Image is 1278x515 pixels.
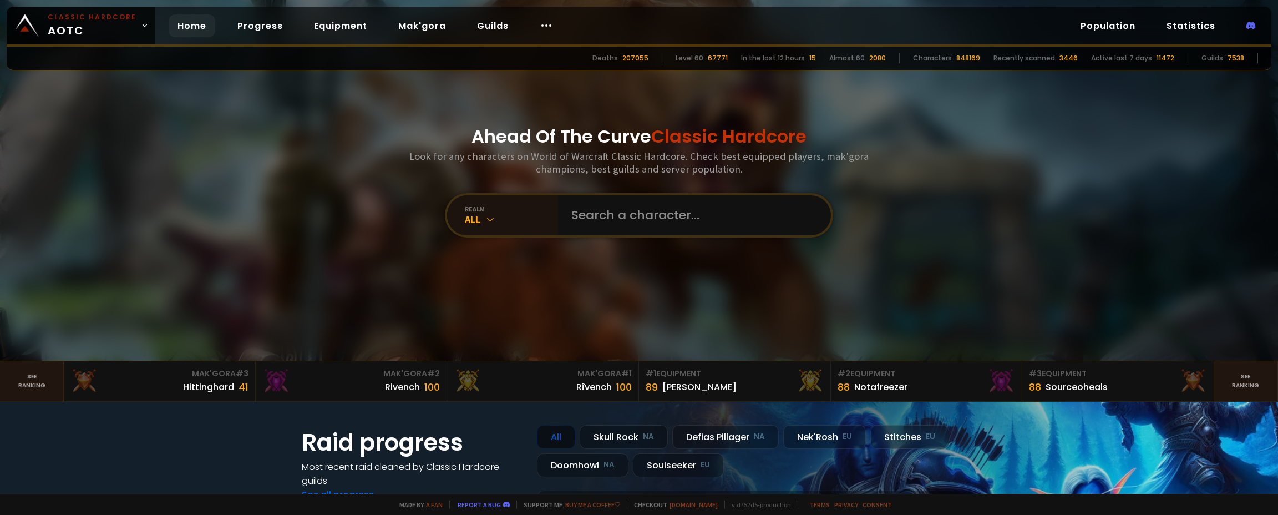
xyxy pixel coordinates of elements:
a: Mak'Gora#3Hittinghard41 [64,361,256,401]
h3: Look for any characters on World of Warcraft Classic Hardcore. Check best equipped players, mak'g... [405,150,873,175]
div: All [465,213,558,226]
div: Guilds [1201,53,1223,63]
a: Seeranking [1214,361,1278,401]
div: 848169 [956,53,980,63]
div: 67771 [708,53,728,63]
div: Deaths [592,53,618,63]
span: v. d752d5 - production [724,501,791,509]
input: Search a character... [565,195,818,235]
div: Equipment [646,368,824,380]
div: Mak'Gora [70,368,248,380]
a: Mak'gora [389,14,455,37]
div: realm [465,205,558,213]
a: Statistics [1158,14,1224,37]
a: [DOMAIN_NAME] [670,501,718,509]
small: EU [701,460,710,471]
span: Classic Hardcore [651,124,807,149]
div: Rîvench [576,380,612,394]
div: 41 [239,380,248,395]
div: 100 [616,380,632,395]
div: Mak'Gora [454,368,632,380]
small: EU [843,431,852,442]
div: Hittinghard [183,380,234,394]
div: Level 60 [676,53,703,63]
div: Notafreezer [854,380,907,394]
small: NA [603,460,615,471]
a: #2Equipment88Notafreezer [831,361,1023,401]
h1: Raid progress [302,425,524,460]
span: # 2 [838,368,850,379]
a: Privacy [834,501,858,509]
div: All [537,425,575,449]
span: Made by [393,501,443,509]
div: Sourceoheals [1046,380,1108,394]
small: Classic Hardcore [48,12,136,22]
span: # 1 [646,368,656,379]
span: AOTC [48,12,136,39]
div: Stitches [870,425,949,449]
div: Soulseeker [633,453,724,477]
div: Characters [913,53,952,63]
div: Nek'Rosh [783,425,866,449]
div: Active last 7 days [1091,53,1152,63]
a: Mak'Gora#2Rivench100 [256,361,448,401]
a: Consent [863,501,892,509]
div: 88 [1029,380,1041,395]
div: 100 [424,380,440,395]
div: [PERSON_NAME] [662,380,737,394]
a: Classic HardcoreAOTC [7,7,155,44]
div: In the last 12 hours [741,53,805,63]
a: Mak'Gora#1Rîvench100 [447,361,639,401]
div: Equipment [838,368,1016,380]
a: See all progress [302,488,374,501]
div: 3446 [1059,53,1078,63]
h4: Most recent raid cleaned by Classic Hardcore guilds [302,460,524,488]
div: Equipment [1029,368,1207,380]
span: # 1 [621,368,632,379]
span: # 3 [1029,368,1042,379]
small: NA [754,431,765,442]
a: Progress [229,14,292,37]
a: #1Equipment89[PERSON_NAME] [639,361,831,401]
a: Population [1072,14,1144,37]
span: Checkout [627,501,718,509]
a: Home [169,14,215,37]
div: 88 [838,380,850,395]
span: # 2 [427,368,440,379]
a: Report a bug [458,501,501,509]
a: Terms [809,501,830,509]
span: Support me, [516,501,620,509]
small: EU [926,431,935,442]
div: Skull Rock [580,425,668,449]
div: 7538 [1228,53,1244,63]
div: Doomhowl [537,453,628,477]
div: Rivench [385,380,420,394]
div: Recently scanned [993,53,1055,63]
div: Defias Pillager [672,425,779,449]
h1: Ahead Of The Curve [471,123,807,150]
a: #3Equipment88Sourceoheals [1022,361,1214,401]
small: NA [643,431,654,442]
div: 15 [809,53,816,63]
div: 89 [646,380,658,395]
div: Mak'Gora [262,368,440,380]
a: Guilds [468,14,518,37]
div: 207055 [622,53,648,63]
a: Equipment [305,14,376,37]
div: 11472 [1157,53,1174,63]
div: Almost 60 [829,53,865,63]
div: 2080 [869,53,886,63]
a: a fan [426,501,443,509]
a: Buy me a coffee [565,501,620,509]
span: # 3 [236,368,248,379]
